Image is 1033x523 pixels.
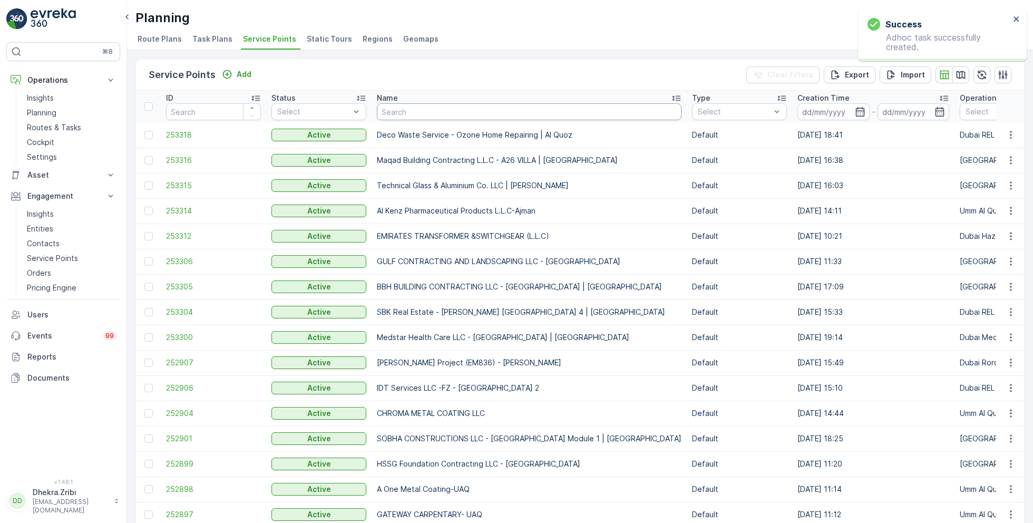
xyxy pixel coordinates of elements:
[372,249,687,274] td: GULF CONTRACTING AND LANDSCAPING LLC - [GEOGRAPHIC_DATA]
[1013,15,1020,25] button: close
[307,433,331,444] p: Active
[271,129,366,141] button: Active
[33,487,109,498] p: Dhekra.Zribi
[27,224,53,234] p: Entities
[372,451,687,477] td: HSSG Foundation Contracting LLC - [GEOGRAPHIC_DATA]
[23,150,120,164] a: Settings
[31,8,76,30] img: logo_light-DOdMpM7g.png
[307,282,331,292] p: Active
[797,103,870,120] input: dd/mm/yyyy
[144,283,153,291] div: Toggle Row Selected
[271,483,366,496] button: Active
[746,66,820,83] button: Clear Filters
[307,509,331,520] p: Active
[144,384,153,392] div: Toggle Row Selected
[792,122,954,148] td: [DATE] 18:41
[6,164,120,186] button: Asset
[144,485,153,493] div: Toggle Row Selected
[372,224,687,249] td: EMIRATES TRANSFORMER &SWITCHGEAR (L.L.C)
[687,477,792,502] td: Default
[767,70,813,80] p: Clear Filters
[138,34,182,44] span: Route Plans
[271,205,366,217] button: Active
[687,249,792,274] td: Default
[166,433,261,444] span: 252901
[372,477,687,502] td: A One Metal Coating-UAQ
[372,148,687,173] td: Maqad Building Contracting L.L.C - A26 VILLA | [GEOGRAPHIC_DATA]
[687,451,792,477] td: Default
[166,459,261,469] span: 252899
[377,103,681,120] input: Search
[23,251,120,266] a: Service Points
[166,332,261,343] span: 253300
[403,34,438,44] span: Geomaps
[166,282,261,292] a: 253305
[23,105,120,120] a: Planning
[372,401,687,426] td: CHROMA METAL COATING LLC
[687,224,792,249] td: Default
[792,249,954,274] td: [DATE] 11:33
[27,268,51,278] p: Orders
[166,408,261,419] a: 252904
[27,191,99,201] p: Engagement
[27,373,116,383] p: Documents
[166,130,261,140] span: 253318
[307,256,331,267] p: Active
[372,325,687,350] td: Medstar Health Care LLC - [GEOGRAPHIC_DATA] | [GEOGRAPHIC_DATA]
[271,306,366,318] button: Active
[144,359,153,367] div: Toggle Row Selected
[23,135,120,150] a: Cockpit
[166,93,173,103] p: ID
[144,510,153,519] div: Toggle Row Selected
[27,209,54,219] p: Insights
[6,346,120,367] a: Reports
[885,18,922,31] h3: Success
[144,460,153,468] div: Toggle Row Selected
[6,70,120,91] button: Operations
[271,458,366,470] button: Active
[792,375,954,401] td: [DATE] 15:10
[27,122,81,133] p: Routes & Tasks
[166,383,261,393] a: 252906
[687,375,792,401] td: Default
[166,206,261,216] span: 253314
[271,331,366,344] button: Active
[845,70,869,80] p: Export
[166,231,261,241] span: 253312
[307,130,331,140] p: Active
[6,479,120,485] span: v 1.48.1
[797,93,850,103] p: Creation Time
[27,331,97,341] p: Events
[307,180,331,191] p: Active
[307,459,331,469] p: Active
[792,148,954,173] td: [DATE] 16:38
[23,236,120,251] a: Contacts
[102,47,113,56] p: ⌘B
[27,283,76,293] p: Pricing Engine
[271,93,296,103] p: Status
[27,253,78,264] p: Service Points
[271,407,366,420] button: Active
[144,308,153,316] div: Toggle Row Selected
[6,304,120,325] a: Users
[372,426,687,451] td: SOBHA CONSTRUCTIONS LLC - [GEOGRAPHIC_DATA] Module 1 | [GEOGRAPHIC_DATA]
[307,155,331,166] p: Active
[27,137,54,148] p: Cockpit
[372,375,687,401] td: IDT Services LLC -FZ - [GEOGRAPHIC_DATA] 2
[792,477,954,502] td: [DATE] 11:14
[372,299,687,325] td: SBK Real Estate - [PERSON_NAME] [GEOGRAPHIC_DATA] 4 | [GEOGRAPHIC_DATA]
[307,34,352,44] span: Static Tours
[687,350,792,375] td: Default
[166,307,261,317] a: 253304
[901,70,925,80] p: Import
[6,487,120,515] button: DDDhekra.Zribi[EMAIL_ADDRESS][DOMAIN_NAME]
[878,103,950,120] input: dd/mm/yyyy
[105,332,114,340] p: 99
[792,426,954,451] td: [DATE] 18:25
[166,256,261,267] span: 253306
[166,357,261,368] a: 252907
[23,280,120,295] a: Pricing Engine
